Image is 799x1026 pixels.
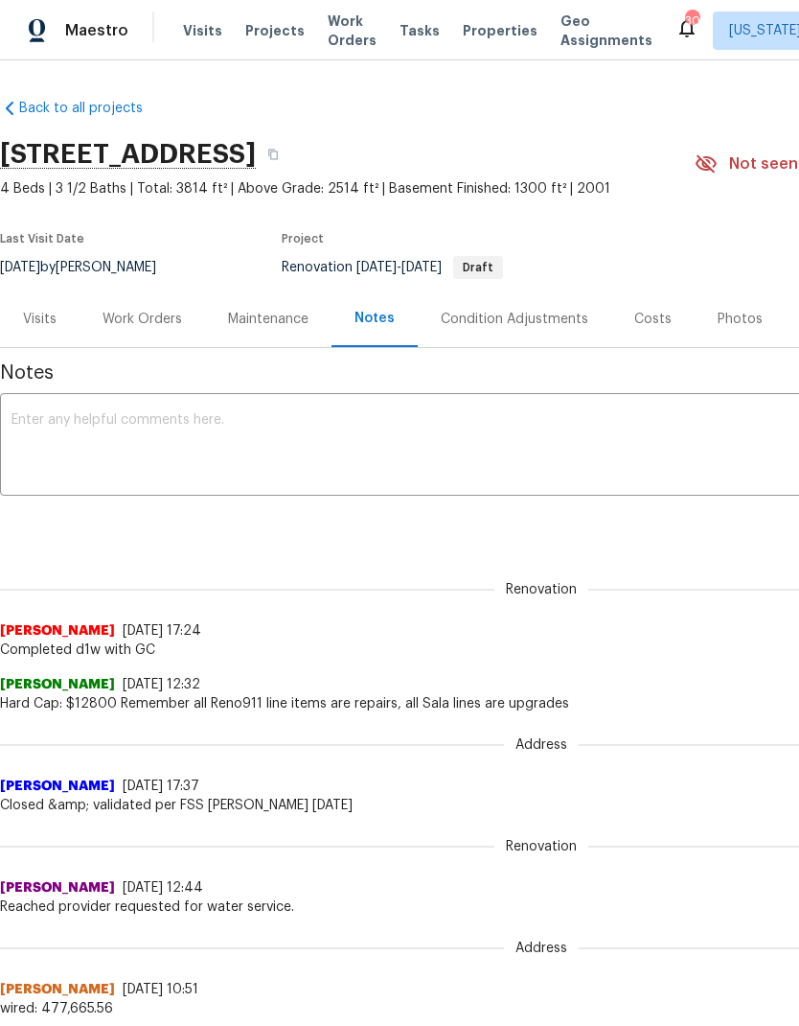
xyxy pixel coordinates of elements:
span: Tasks [399,24,440,37]
span: Draft [455,262,501,273]
span: [DATE] [401,261,442,274]
span: Work Orders [328,12,377,50]
span: Properties [463,21,537,40]
span: [DATE] 17:24 [123,624,201,638]
button: Copy Address [256,137,290,172]
span: [DATE] 12:32 [123,678,200,691]
span: Visits [183,21,222,40]
span: - [356,261,442,274]
span: [DATE] 10:51 [123,983,198,996]
div: Notes [354,309,395,328]
div: Photos [718,310,763,329]
span: [DATE] 17:37 [123,780,199,793]
div: Work Orders [103,310,182,329]
div: Maintenance [228,310,308,329]
span: Projects [245,21,305,40]
span: Maestro [65,21,128,40]
span: Geo Assignments [560,12,652,50]
div: 30 [685,12,698,31]
div: Costs [634,310,672,329]
span: [DATE] [356,261,397,274]
span: [DATE] 12:44 [123,881,203,895]
span: Project [282,233,324,245]
span: Address [504,939,579,958]
span: Address [504,735,579,755]
div: Condition Adjustments [441,310,588,329]
div: Visits [23,310,57,329]
span: Renovation [494,580,588,599]
span: Renovation [282,261,503,274]
span: Renovation [494,837,588,856]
